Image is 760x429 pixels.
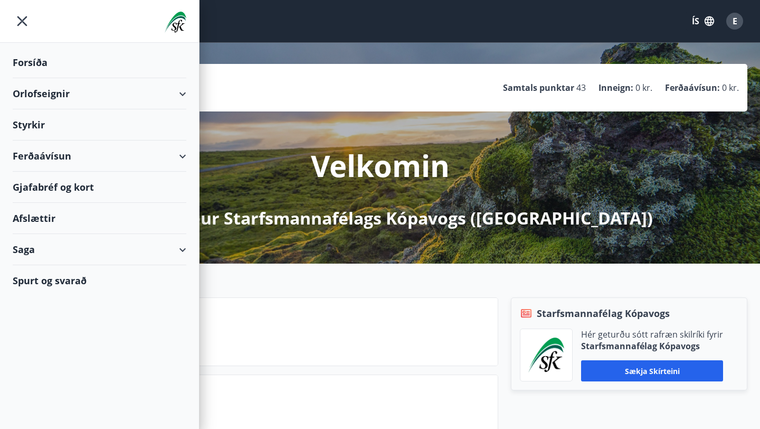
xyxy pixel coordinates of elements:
[13,12,32,31] button: menu
[13,172,186,203] div: Gjafabréf og kort
[635,82,652,94] span: 0 kr.
[90,324,489,342] p: Næstu helgi
[576,82,586,94] span: 43
[537,306,670,320] span: Starfsmannafélag Kópavogs
[665,82,720,94] p: Ferðaávísun :
[13,203,186,234] div: Afslættir
[581,360,723,381] button: Sækja skírteini
[722,82,739,94] span: 0 kr.
[13,234,186,265] div: Saga
[311,145,450,185] p: Velkomin
[13,109,186,141] div: Styrkir
[13,47,186,78] div: Forsíða
[722,8,747,34] button: E
[581,340,723,352] p: Starfsmannafélag Kópavogs
[90,402,489,419] p: Spurt og svarað
[528,338,564,372] img: x5MjQkxwhnYn6YREZUTEa9Q4KsBUeQdWGts9Dj4O.png
[686,12,720,31] button: ÍS
[598,82,633,94] p: Inneign :
[581,329,723,340] p: Hér geturðu sótt rafræn skilríki fyrir
[13,265,186,296] div: Spurt og svarað
[165,12,186,33] img: union_logo
[108,207,653,230] p: á Mínar síður Starfsmannafélags Kópavogs ([GEOGRAPHIC_DATA])
[503,82,574,94] p: Samtals punktar
[13,78,186,109] div: Orlofseignir
[13,141,186,172] div: Ferðaávísun
[733,15,737,27] span: E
